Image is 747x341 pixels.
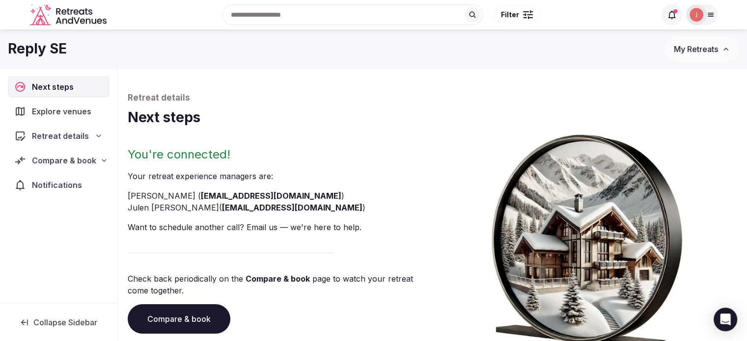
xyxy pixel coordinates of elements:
a: Notifications [8,175,109,195]
a: [EMAIL_ADDRESS][DOMAIN_NAME] [201,191,341,201]
p: Your retreat experience manager s are : [128,170,429,182]
button: My Retreats [664,37,739,61]
span: My Retreats [674,44,718,54]
button: Filter [495,5,539,24]
li: [PERSON_NAME] ( ) [128,190,429,202]
a: Compare & book [128,304,230,334]
h1: Next steps [128,108,737,127]
span: Explore venues [32,105,95,117]
h2: You're connected! [128,147,429,162]
a: Next steps [8,77,109,97]
span: Compare & book [32,155,96,166]
span: Filter [501,10,519,20]
span: Next steps [32,81,78,93]
h1: Reply SE [8,39,67,58]
p: Want to schedule another call? Email us — we're here to help. [128,221,429,233]
img: Joanna Asiukiewicz [690,8,703,22]
span: Retreat details [32,130,89,142]
a: Visit the homepage [30,4,109,26]
p: Check back periodically on the page to watch your retreat come together. [128,273,429,296]
button: Collapse Sidebar [8,312,109,333]
li: Julen [PERSON_NAME] ( ) [128,202,429,213]
div: Open Intercom Messenger [714,308,737,331]
a: Compare & book [246,274,310,284]
p: Retreat details [128,92,737,104]
span: Notifications [32,179,86,191]
a: Explore venues [8,101,109,122]
a: [EMAIL_ADDRESS][DOMAIN_NAME] [222,203,362,212]
svg: Retreats and Venues company logo [30,4,109,26]
span: Collapse Sidebar [33,317,97,327]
